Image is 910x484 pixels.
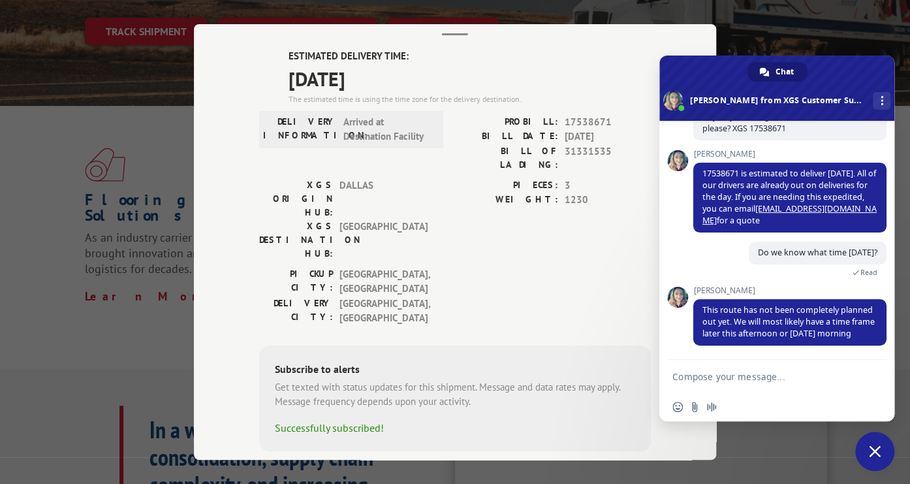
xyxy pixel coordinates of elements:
[702,203,877,226] a: [EMAIL_ADDRESS][DOMAIN_NAME]
[275,380,635,410] div: Get texted with status updates for this shipment. Message and data rates may apply. Message frequ...
[259,267,333,297] label: PICKUP CITY:
[455,178,558,193] label: PIECES:
[702,168,877,226] span: 17538671 is estimated to deliver [DATE]. All of our drivers are already out on deliveries for the...
[263,115,337,144] label: DELIVERY INFORMATION:
[860,268,877,277] span: Read
[565,193,651,208] span: 1230
[758,247,877,258] span: Do we know what time [DATE]?
[289,49,651,64] label: ESTIMATED DELIVERY TIME:
[747,62,807,82] a: Chat
[455,193,558,208] label: WEIGHT:
[455,115,558,130] label: PROBILL:
[702,304,875,339] span: This route has not been completely planned out yet. We will most likely have a time frame later t...
[565,129,651,144] span: [DATE]
[693,150,886,159] span: [PERSON_NAME]
[289,93,651,105] div: The estimated time is using the time zone for the delivery destination.
[565,144,651,172] span: 31331535
[339,178,428,219] span: DALLAS
[693,286,886,295] span: [PERSON_NAME]
[706,402,717,412] span: Audio message
[259,178,333,219] label: XGS ORIGIN HUB:
[339,219,428,261] span: [GEOGRAPHIC_DATA]
[339,297,428,326] span: [GEOGRAPHIC_DATA] , [GEOGRAPHIC_DATA]
[455,129,558,144] label: BILL DATE:
[455,144,558,172] label: BILL OF LADING:
[275,361,635,380] div: Subscribe to alerts
[565,115,651,130] span: 17538671
[855,432,894,471] a: Close chat
[289,64,651,93] span: [DATE]
[275,420,635,436] div: Successfully subscribed!
[672,402,683,412] span: Insert an emoji
[776,62,794,82] span: Chat
[689,402,700,412] span: Send a file
[259,297,333,326] label: DELIVERY CITY:
[343,115,431,144] span: Arrived at Destination Facility
[259,219,333,261] label: XGS DESTINATION HUB:
[339,267,428,297] span: [GEOGRAPHIC_DATA] , [GEOGRAPHIC_DATA]
[565,178,651,193] span: 3
[672,360,855,393] textarea: Compose your message...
